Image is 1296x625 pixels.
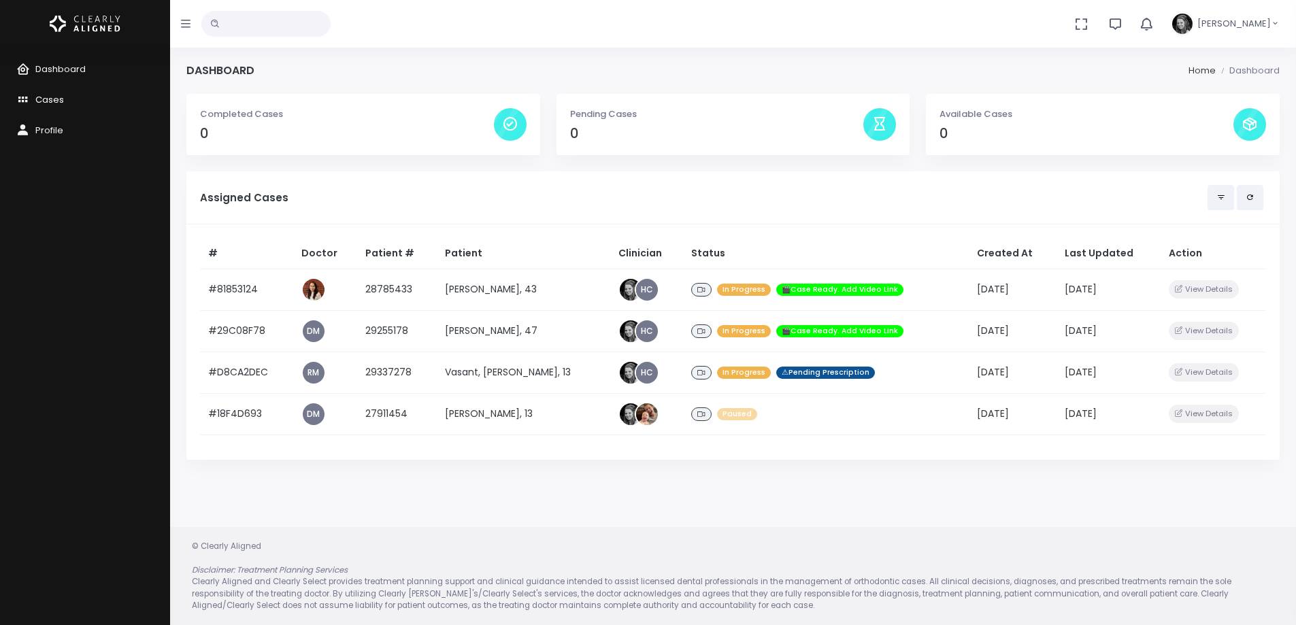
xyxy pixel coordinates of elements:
th: Action [1161,238,1266,269]
span: 🎬Case Ready. Add Video Link [776,284,903,297]
em: Disclaimer: Treatment Planning Services [192,564,348,575]
a: HC [636,362,658,384]
img: Header Avatar [1170,12,1195,36]
a: DM [303,320,325,342]
a: DM [303,403,325,425]
th: Clinician [610,238,683,269]
th: Patient # [357,238,437,269]
td: Vasant, [PERSON_NAME], 13 [437,352,610,393]
span: Cases [35,93,64,106]
span: [DATE] [977,407,1009,420]
a: HC [636,279,658,301]
td: #81853124 [200,269,293,310]
button: View Details [1169,280,1239,299]
span: In Progress [717,325,771,338]
span: ⚠Pending Prescription [776,367,875,379]
td: #D8CA2DEC [200,352,293,393]
th: Last Updated [1057,238,1161,269]
span: [DATE] [1065,365,1097,379]
span: Paused [717,408,757,421]
button: View Details [1169,405,1239,423]
span: Dashboard [35,63,86,75]
p: Pending Cases [570,107,864,121]
span: [DATE] [1065,407,1097,420]
span: [DATE] [977,282,1009,296]
a: HC [636,320,658,342]
h4: 0 [200,126,494,141]
p: Completed Cases [200,107,494,121]
h4: 0 [570,126,864,141]
h4: 0 [940,126,1233,141]
span: 🎬Case Ready. Add Video Link [776,325,903,338]
li: Home [1189,64,1216,78]
span: Profile [35,124,63,137]
td: [PERSON_NAME], 47 [437,310,610,352]
div: © Clearly Aligned Clearly Aligned and Clearly Select provides treatment planning support and clin... [178,541,1288,612]
td: #29C08F78 [200,310,293,352]
th: Patient [437,238,610,269]
span: [DATE] [977,324,1009,337]
button: View Details [1169,322,1239,340]
span: [DATE] [1065,324,1097,337]
th: # [200,238,293,269]
th: Created At [969,238,1057,269]
th: Status [683,238,969,269]
span: In Progress [717,367,771,379]
span: In Progress [717,284,771,297]
h4: Dashboard [186,64,254,77]
p: Available Cases [940,107,1233,121]
td: 29337278 [357,352,437,393]
td: [PERSON_NAME], 43 [437,269,610,310]
th: Doctor [293,238,357,269]
li: Dashboard [1216,64,1280,78]
td: #18F4D693 [200,393,293,435]
img: Logo Horizontal [50,10,120,38]
button: View Details [1169,363,1239,382]
span: [PERSON_NAME] [1197,17,1271,31]
td: 28785433 [357,269,437,310]
td: 29255178 [357,310,437,352]
span: [DATE] [977,365,1009,379]
span: [DATE] [1065,282,1097,296]
a: RM [303,362,325,384]
td: [PERSON_NAME], 13 [437,393,610,435]
td: 27911454 [357,393,437,435]
h5: Assigned Cases [200,192,1208,204]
